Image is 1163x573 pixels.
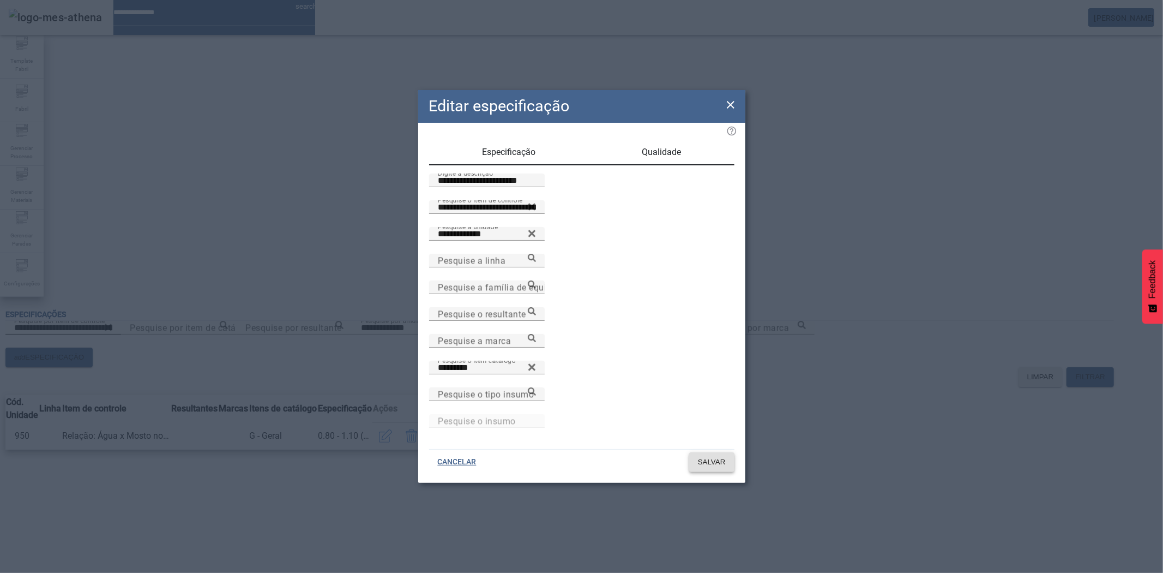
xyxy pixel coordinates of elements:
input: Number [438,335,536,348]
span: Qualidade [642,148,681,157]
input: Number [438,254,536,267]
input: Number [438,201,536,214]
button: Feedback - Mostrar pesquisa [1142,249,1163,324]
span: Feedback [1148,260,1158,299]
span: Especificação [482,148,535,157]
mat-label: Pesquise a linha [438,255,505,266]
h2: Editar especificação [429,94,570,118]
span: CANCELAR [438,457,477,468]
button: SALVAR [689,452,734,472]
mat-label: Pesquise a família de equipamento [438,282,583,293]
mat-label: Pesquise o tipo insumo [438,389,534,399]
button: CANCELAR [429,452,485,472]
mat-label: Pesquise o insumo [438,416,516,426]
input: Number [438,415,536,428]
input: Number [438,388,536,401]
mat-label: Digite a descrição [438,169,493,177]
mat-label: Pesquise o item catálogo [438,356,516,364]
mat-label: Pesquise o resultante [438,309,526,319]
input: Number [438,361,536,374]
span: SALVAR [698,457,726,468]
mat-label: Pesquise o item de controle [438,196,523,204]
input: Number [438,308,536,321]
input: Number [438,228,536,241]
mat-label: Pesquise a marca [438,336,511,346]
mat-label: Pesquise a unidade [438,223,498,230]
input: Number [438,281,536,294]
